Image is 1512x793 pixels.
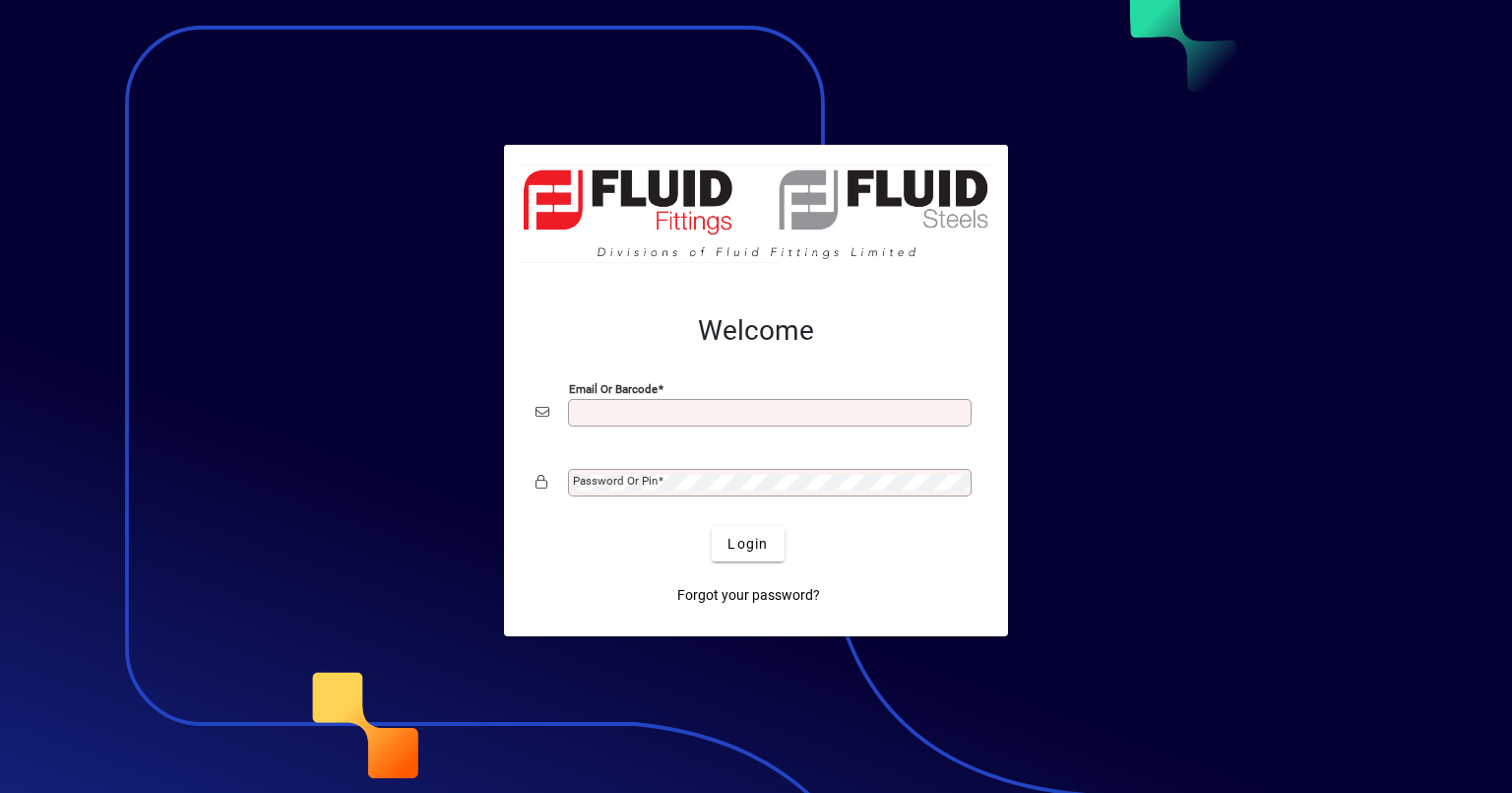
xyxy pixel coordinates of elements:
[669,577,828,613] a: Forgot your password?
[677,585,820,606] span: Forgot your password?
[569,382,658,396] mat-label: Email or Barcode
[535,314,976,348] h2: Welcome
[712,526,784,562] button: Login
[727,534,768,555] span: Login
[573,474,658,488] mat-label: Password or Pin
